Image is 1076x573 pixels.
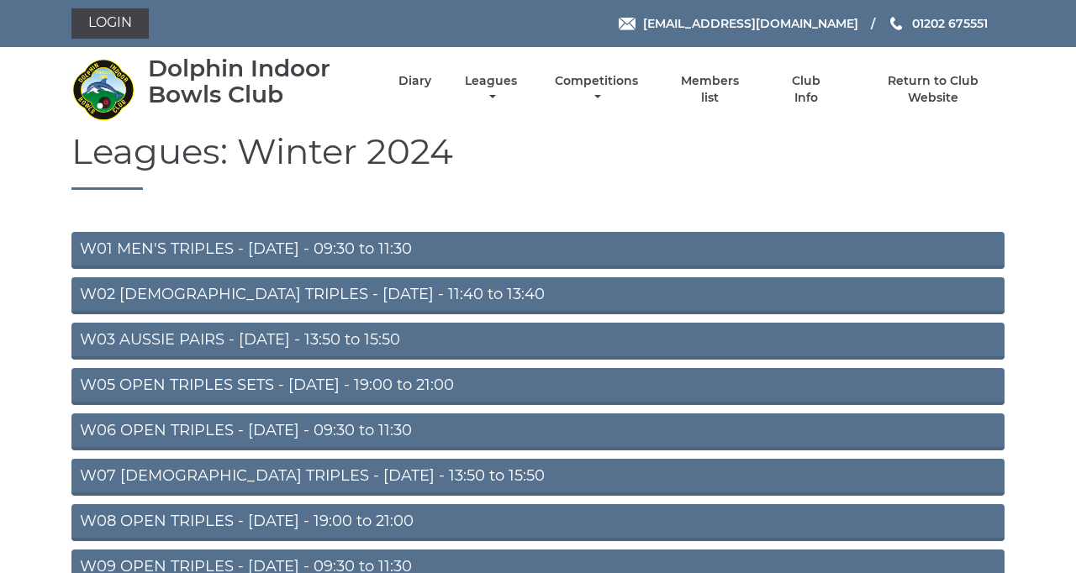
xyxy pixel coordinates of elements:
[672,73,749,106] a: Members list
[619,18,636,30] img: Email
[71,277,1005,314] a: W02 [DEMOGRAPHIC_DATA] TRIPLES - [DATE] - 11:40 to 13:40
[912,16,988,31] span: 01202 675551
[71,132,1005,190] h1: Leagues: Winter 2024
[148,55,369,108] div: Dolphin Indoor Bowls Club
[888,14,988,33] a: Phone us 01202 675551
[862,73,1005,106] a: Return to Club Website
[778,73,833,106] a: Club Info
[71,232,1005,269] a: W01 MEN'S TRIPLES - [DATE] - 09:30 to 11:30
[71,504,1005,541] a: W08 OPEN TRIPLES - [DATE] - 19:00 to 21:00
[890,17,902,30] img: Phone us
[71,368,1005,405] a: W05 OPEN TRIPLES SETS - [DATE] - 19:00 to 21:00
[71,459,1005,496] a: W07 [DEMOGRAPHIC_DATA] TRIPLES - [DATE] - 13:50 to 15:50
[551,73,642,106] a: Competitions
[461,73,521,106] a: Leagues
[71,8,149,39] a: Login
[71,413,1005,450] a: W06 OPEN TRIPLES - [DATE] - 09:30 to 11:30
[71,58,134,121] img: Dolphin Indoor Bowls Club
[643,16,858,31] span: [EMAIL_ADDRESS][DOMAIN_NAME]
[71,323,1005,360] a: W03 AUSSIE PAIRS - [DATE] - 13:50 to 15:50
[398,73,431,89] a: Diary
[619,14,858,33] a: Email [EMAIL_ADDRESS][DOMAIN_NAME]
